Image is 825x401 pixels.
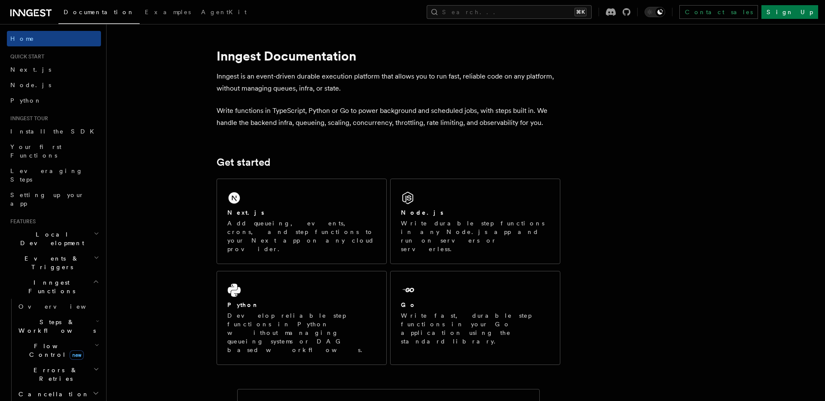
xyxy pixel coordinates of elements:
[217,70,560,94] p: Inngest is an event-driven durable execution platform that allows you to run fast, reliable code ...
[15,338,101,362] button: Flow Controlnew
[401,311,550,346] p: Write fast, durable step functions in your Go application using the standard library.
[201,9,247,15] span: AgentKit
[18,303,107,310] span: Overview
[427,5,592,19] button: Search...⌘K
[761,5,818,19] a: Sign Up
[227,208,264,217] h2: Next.js
[15,314,101,338] button: Steps & Workflows
[7,77,101,93] a: Node.js
[58,3,140,24] a: Documentation
[7,254,94,271] span: Events & Triggers
[217,271,387,365] a: PythonDevelop reliable step functions in Python without managing queueing systems or DAG based wo...
[196,3,252,23] a: AgentKit
[7,124,101,139] a: Install the SDK
[10,66,51,73] span: Next.js
[10,128,99,135] span: Install the SDK
[401,208,443,217] h2: Node.js
[7,218,36,225] span: Features
[390,179,560,264] a: Node.jsWrite durable step functions in any Node.js app and run on servers or serverless.
[10,34,34,43] span: Home
[7,53,44,60] span: Quick start
[7,115,48,122] span: Inngest tour
[15,390,89,398] span: Cancellation
[70,350,84,360] span: new
[7,163,101,187] a: Leveraging Steps
[217,156,270,168] a: Get started
[227,301,259,309] h2: Python
[7,93,101,108] a: Python
[217,105,560,129] p: Write functions in TypeScript, Python or Go to power background and scheduled jobs, with steps bu...
[7,139,101,163] a: Your first Functions
[7,187,101,211] a: Setting up your app
[390,271,560,365] a: GoWrite fast, durable step functions in your Go application using the standard library.
[227,219,376,253] p: Add queueing, events, crons, and step functions to your Next app on any cloud provider.
[227,311,376,354] p: Develop reliable step functions in Python without managing queueing systems or DAG based workflows.
[10,143,61,159] span: Your first Functions
[10,82,51,88] span: Node.js
[7,227,101,251] button: Local Development
[401,301,416,309] h2: Go
[15,342,95,359] span: Flow Control
[64,9,134,15] span: Documentation
[7,31,101,46] a: Home
[15,366,93,383] span: Errors & Retries
[7,230,94,247] span: Local Development
[145,9,191,15] span: Examples
[10,97,42,104] span: Python
[10,167,83,183] span: Leveraging Steps
[10,191,84,207] span: Setting up your app
[401,219,550,253] p: Write durable step functions in any Node.js app and run on servers or serverless.
[15,299,101,314] a: Overview
[645,7,665,17] button: Toggle dark mode
[217,48,560,64] h1: Inngest Documentation
[7,62,101,77] a: Next.js
[574,8,587,16] kbd: ⌘K
[15,362,101,386] button: Errors & Retries
[7,278,93,295] span: Inngest Functions
[15,318,96,335] span: Steps & Workflows
[679,5,758,19] a: Contact sales
[217,179,387,264] a: Next.jsAdd queueing, events, crons, and step functions to your Next app on any cloud provider.
[140,3,196,23] a: Examples
[7,275,101,299] button: Inngest Functions
[7,251,101,275] button: Events & Triggers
